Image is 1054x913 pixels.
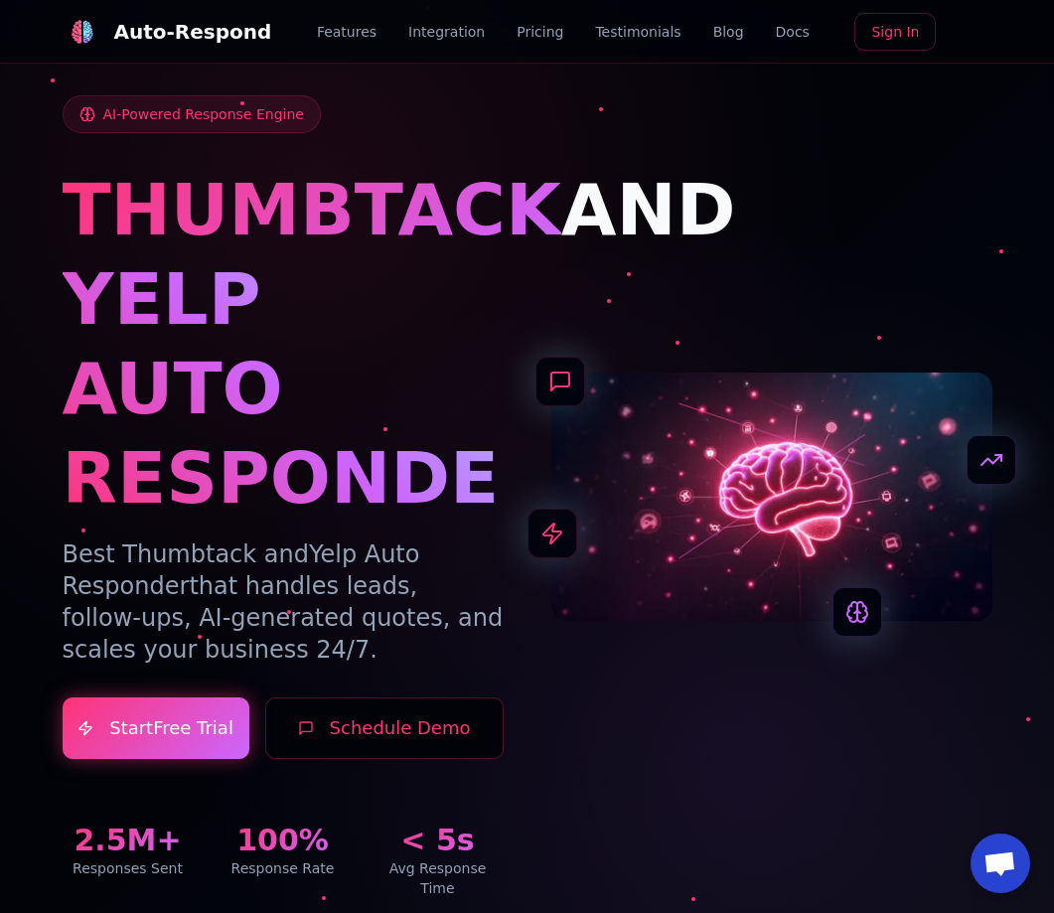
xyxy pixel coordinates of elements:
[63,538,504,666] p: Best Thumbtack and that handles leads, follow-ups, AI-generated quotes, and scales your business ...
[63,12,272,52] a: Auto-Respond
[713,22,744,42] a: Blog
[218,823,349,858] div: 100%
[103,104,304,124] span: AI-Powered Response Engine
[971,834,1030,893] a: Open chat
[517,22,563,42] a: Pricing
[114,18,272,46] div: Auto-Respond
[265,697,504,759] button: Schedule Demo
[561,168,736,251] span: AND
[776,22,810,42] a: Docs
[63,254,504,523] h1: YELP AUTO RESPONDER
[408,22,485,42] a: Integration
[595,22,680,42] a: Testimonials
[63,168,561,251] span: THUMBTACK
[63,858,194,878] div: Responses Sent
[63,823,194,858] div: 2.5M+
[373,858,504,898] div: Avg Response Time
[940,11,1003,55] iframe: Sign in with Google Button
[373,823,504,858] div: < 5s
[63,697,249,759] a: StartFree Trial
[854,13,936,51] a: Sign In
[317,22,376,42] a: Features
[551,373,992,621] img: AI Neural Network Brain
[71,20,94,44] img: logo.svg
[218,858,349,878] div: Response Rate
